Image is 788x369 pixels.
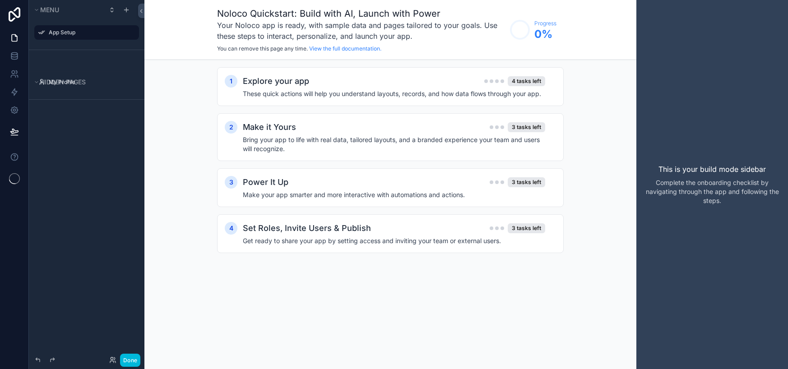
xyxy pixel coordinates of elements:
p: Complete the onboarding checklist by navigating through the app and following the steps. [644,178,781,205]
span: Progress [534,20,556,27]
p: This is your build mode sidebar [658,164,766,175]
h1: Noloco Quickstart: Build with AI, Launch with Power [217,7,505,20]
button: Hidden pages [32,76,135,88]
span: You can remove this page any time. [217,45,308,52]
label: My Profile [49,78,134,86]
h3: Your Noloco app is ready, with sample data and pages tailored to your goals. Use these steps to i... [217,20,505,42]
label: App Setup [49,29,134,36]
span: Menu [40,6,59,14]
span: 0 % [534,27,556,42]
button: Done [120,354,140,367]
button: Menu [32,4,103,16]
a: View the full documentation. [309,45,381,52]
